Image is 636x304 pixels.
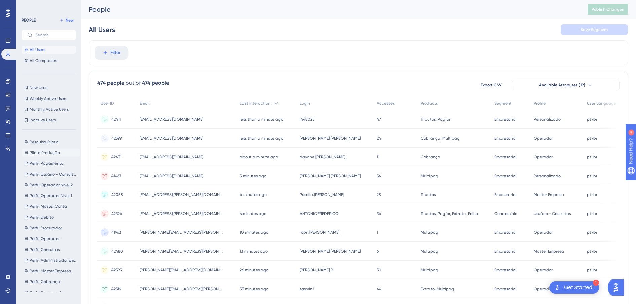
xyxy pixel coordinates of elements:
[111,249,123,254] span: 42480
[30,268,71,274] span: Perfil: Master Empresa
[240,155,278,159] time: about a minute ago
[377,286,381,292] span: 44
[66,17,74,23] span: New
[481,82,502,88] span: Export CSV
[22,149,80,157] button: Piloto Produção
[140,267,224,273] span: [PERSON_NAME][EMAIL_ADDRESS][DOMAIN_NAME]
[421,154,440,160] span: Cobrança
[300,286,314,292] span: tasmin1
[377,267,381,273] span: 30
[494,117,517,122] span: Empresarial
[22,84,76,92] button: New Users
[140,117,203,122] span: [EMAIL_ADDRESS][DOMAIN_NAME]
[494,101,512,106] span: Segment
[534,173,561,179] span: Personalizado
[22,256,80,264] button: Perfil: Administrador Empresa
[30,258,77,263] span: Perfil: Administrador Empresa
[587,230,597,235] span: pt-br
[587,267,597,273] span: pt-br
[30,236,60,241] span: Perfil: Operador
[377,230,378,235] span: 1
[494,211,517,216] span: Condomínio
[534,154,553,160] span: Operador
[89,5,571,14] div: People
[30,279,60,284] span: Perfil: Cobrança
[608,277,628,298] iframe: UserGuiding AI Assistant Launcher
[300,101,310,106] span: Login
[421,192,436,197] span: Tributos
[240,117,283,122] time: less than a minute ago
[22,138,80,146] button: Pesquisa Piloto
[30,172,77,177] span: Perfil: Usuário - Consultas
[22,192,80,200] button: Perfil: Operador Nivel 1
[421,101,438,106] span: Products
[534,136,553,141] span: Operador
[592,7,624,12] span: Publish Changes
[22,181,80,189] button: Perfil: Operador Nivel 2
[97,79,124,87] div: 474 people
[421,173,438,179] span: Multipag
[494,286,517,292] span: Empresarial
[421,249,438,254] span: Multipag
[30,139,58,145] span: Pesquisa Piloto
[22,170,80,178] button: Perfil: Usuário - Consultas
[300,117,315,122] span: I448025
[587,154,597,160] span: pt-br
[111,267,122,273] span: 42395
[587,117,597,122] span: pt-br
[110,49,121,57] span: Filter
[111,154,121,160] span: 42431
[30,182,73,188] span: Perfil: Operador Nivel 2
[22,278,80,286] button: Perfil: Cobrança
[300,249,361,254] span: [PERSON_NAME].[PERSON_NAME]
[512,80,620,90] button: Available Attributes (19)
[30,85,48,90] span: New Users
[494,230,517,235] span: Empresarial
[421,267,438,273] span: Multipag
[494,192,517,197] span: Empresarial
[22,116,76,124] button: Inactive Users
[581,27,608,32] span: Save Segment
[111,117,121,122] span: 42411
[534,230,553,235] span: Operador
[22,235,80,243] button: Perfil: Operador
[22,17,36,23] div: PEOPLE
[553,283,561,292] img: launcher-image-alternative-text
[534,211,571,216] span: Usuário - Consultas
[300,230,339,235] span: rcpn.[PERSON_NAME]
[534,192,564,197] span: Master Empresa
[22,202,80,211] button: Perfil: Master Conta
[140,173,203,179] span: [EMAIL_ADDRESS][DOMAIN_NAME]
[57,16,76,24] button: New
[35,33,70,37] input: Search
[561,24,628,35] button: Save Segment
[377,136,381,141] span: 24
[111,211,122,216] span: 42324
[30,225,62,231] span: Perfil: Procurador
[140,211,224,216] span: [EMAIL_ADDRESS][PERSON_NAME][DOMAIN_NAME]
[22,46,76,54] button: All Users
[421,136,460,141] span: Cobrança, Multipag
[22,105,76,113] button: Monthly Active Users
[377,192,381,197] span: 25
[534,286,553,292] span: Operador
[300,267,333,273] span: [PERSON_NAME].P
[377,211,381,216] span: 34
[16,2,42,10] span: Need Help?
[30,47,45,52] span: All Users
[494,173,517,179] span: Empresarial
[30,96,67,101] span: Weekly Active Users
[534,267,553,273] span: Operador
[494,136,517,141] span: Empresarial
[95,46,128,60] button: Filter
[22,245,80,254] button: Perfil: Consultas
[140,286,224,292] span: [PERSON_NAME][EMAIL_ADDRESS][PERSON_NAME][DOMAIN_NAME]
[22,56,76,65] button: All Companies
[593,280,599,286] div: 1
[22,289,80,297] button: Perfil: Conciliação
[30,161,63,166] span: Perfil: Pagamento
[30,117,56,123] span: Inactive Users
[140,249,224,254] span: [PERSON_NAME][EMAIL_ADDRESS][PERSON_NAME][DOMAIN_NAME]
[494,154,517,160] span: Empresarial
